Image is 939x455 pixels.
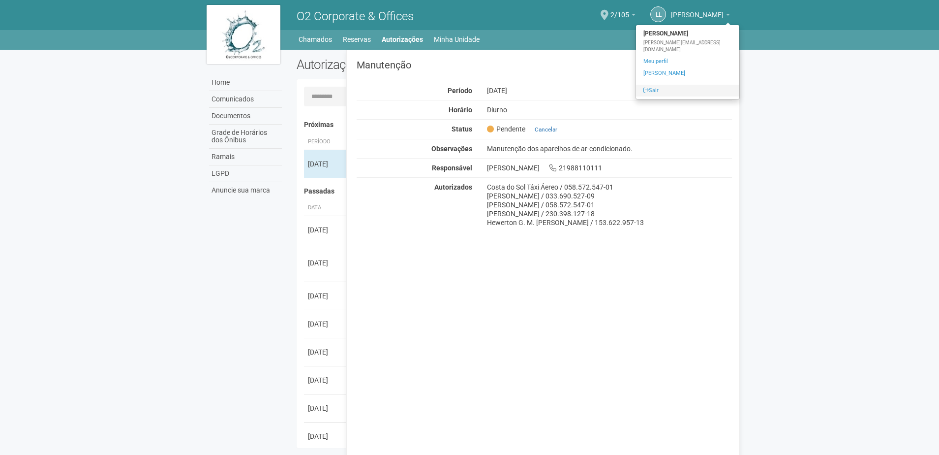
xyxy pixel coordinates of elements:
[431,145,472,153] strong: Observações
[636,56,739,67] a: Meu perfil
[671,12,730,20] a: [PERSON_NAME]
[480,144,740,153] div: Manutenção dos aparelhos de ar-condicionado.
[343,32,371,46] a: Reservas
[308,291,344,301] div: [DATE]
[304,200,348,216] th: Data
[209,74,282,91] a: Home
[209,149,282,165] a: Ramais
[636,28,739,39] strong: [PERSON_NAME]
[209,165,282,182] a: LGPD
[636,67,739,79] a: [PERSON_NAME]
[304,188,726,195] h4: Passadas
[297,9,414,23] span: O2 Corporate & Offices
[487,218,732,227] div: Hewerton G. M. [PERSON_NAME] / 153.622.957-13
[209,182,282,198] a: Anuncie sua marca
[636,39,739,53] div: [PERSON_NAME][EMAIL_ADDRESS][DOMAIN_NAME]
[304,121,726,129] h4: Próximas
[209,91,282,108] a: Comunicados
[432,164,472,172] strong: Responsável
[297,57,507,72] h2: Autorizações
[357,60,732,70] h3: Manutenção
[308,375,344,385] div: [DATE]
[480,163,740,172] div: [PERSON_NAME] 21988110111
[308,347,344,357] div: [DATE]
[535,126,557,133] a: Cancelar
[487,200,732,209] div: [PERSON_NAME] / 058.572.547-01
[671,1,724,19] span: Lara Lira Justino
[308,319,344,329] div: [DATE]
[308,431,344,441] div: [DATE]
[487,209,732,218] div: [PERSON_NAME] / 230.398.127-18
[209,108,282,125] a: Documentos
[487,183,732,192] div: Costa do Sol Táxi Áereo / 058.572.547-01
[487,192,732,200] div: [PERSON_NAME] / 033.690.527-09
[207,5,280,64] img: logo.jpg
[636,85,739,97] a: Sair
[449,106,472,114] strong: Horário
[308,159,344,169] div: [DATE]
[448,87,472,95] strong: Período
[209,125,282,149] a: Grade de Horários dos Ônibus
[382,32,423,46] a: Autorizações
[610,12,636,20] a: 2/105
[299,32,332,46] a: Chamados
[480,86,740,95] div: [DATE]
[487,125,525,133] span: Pendente
[308,258,344,268] div: [DATE]
[480,105,740,114] div: Diurno
[452,125,472,133] strong: Status
[434,32,480,46] a: Minha Unidade
[610,1,629,19] span: 2/105
[650,6,666,22] a: LL
[308,403,344,413] div: [DATE]
[529,126,531,133] span: |
[308,225,344,235] div: [DATE]
[434,183,472,191] strong: Autorizados
[304,134,348,150] th: Período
